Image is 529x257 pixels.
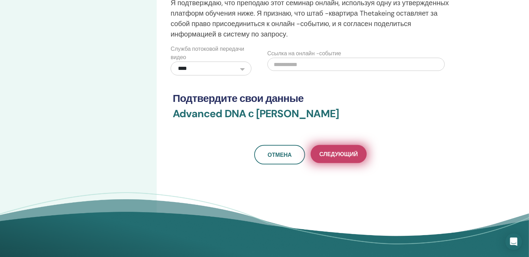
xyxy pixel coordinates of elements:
span: Отмена [267,151,291,159]
div: Open Intercom Messenger [505,233,522,250]
label: Служба потоковой передачи видео [171,45,251,62]
h3: Advanced DNA с [PERSON_NAME] [173,107,448,128]
a: Отмена [254,145,305,164]
h3: Подтвердите свои данные [173,92,448,105]
label: Ссылка на онлайн -событие [267,49,341,58]
span: Следующий [319,151,358,158]
button: Следующий [311,145,366,163]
